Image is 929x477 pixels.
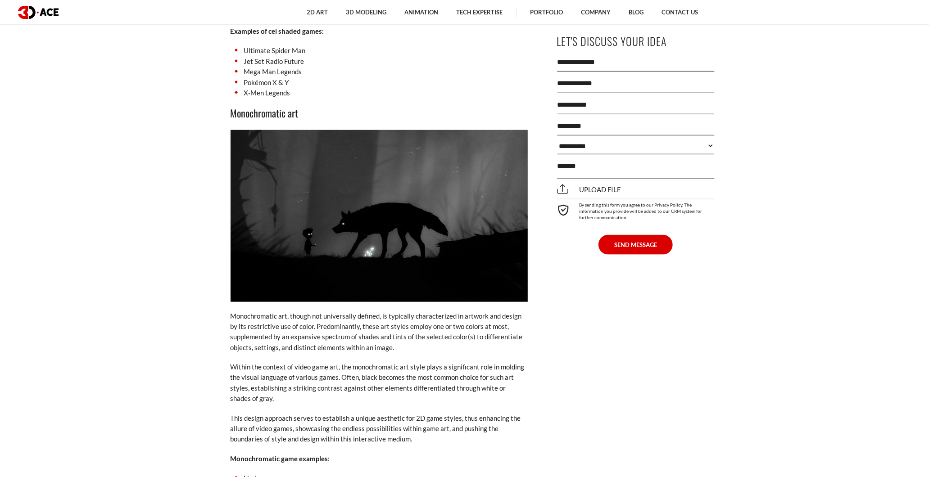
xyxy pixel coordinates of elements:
[231,413,528,445] p: This design approach serves to establish a unique aesthetic for 2D game styles, thus enhancing th...
[18,6,59,19] img: logo dark
[231,88,528,98] li: X-Men Legends
[231,362,528,404] p: Within the context of video game art, the monochromatic art style plays a significant role in mol...
[231,105,528,121] h3: Monochromatic art
[231,67,528,77] li: Mega Man Legends
[231,311,528,353] p: Monochromatic art, though not universally defined, is typically characterized in artwork and desi...
[231,27,324,35] strong: Examples of cel shaded games:
[231,77,528,88] li: Pokémon X & Y
[557,185,621,193] span: Upload file
[231,130,528,302] img: Monochromatic art
[231,45,528,56] li: Ultimate Spider Man
[231,454,330,463] strong: Monochromatic game examples:
[557,31,715,51] p: Let's Discuss Your Idea
[557,199,715,220] div: By sending this form you agree to our Privacy Policy. The information you provide will be added t...
[231,56,528,67] li: Jet Set Radio Future
[598,235,673,255] button: SEND MESSAGE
